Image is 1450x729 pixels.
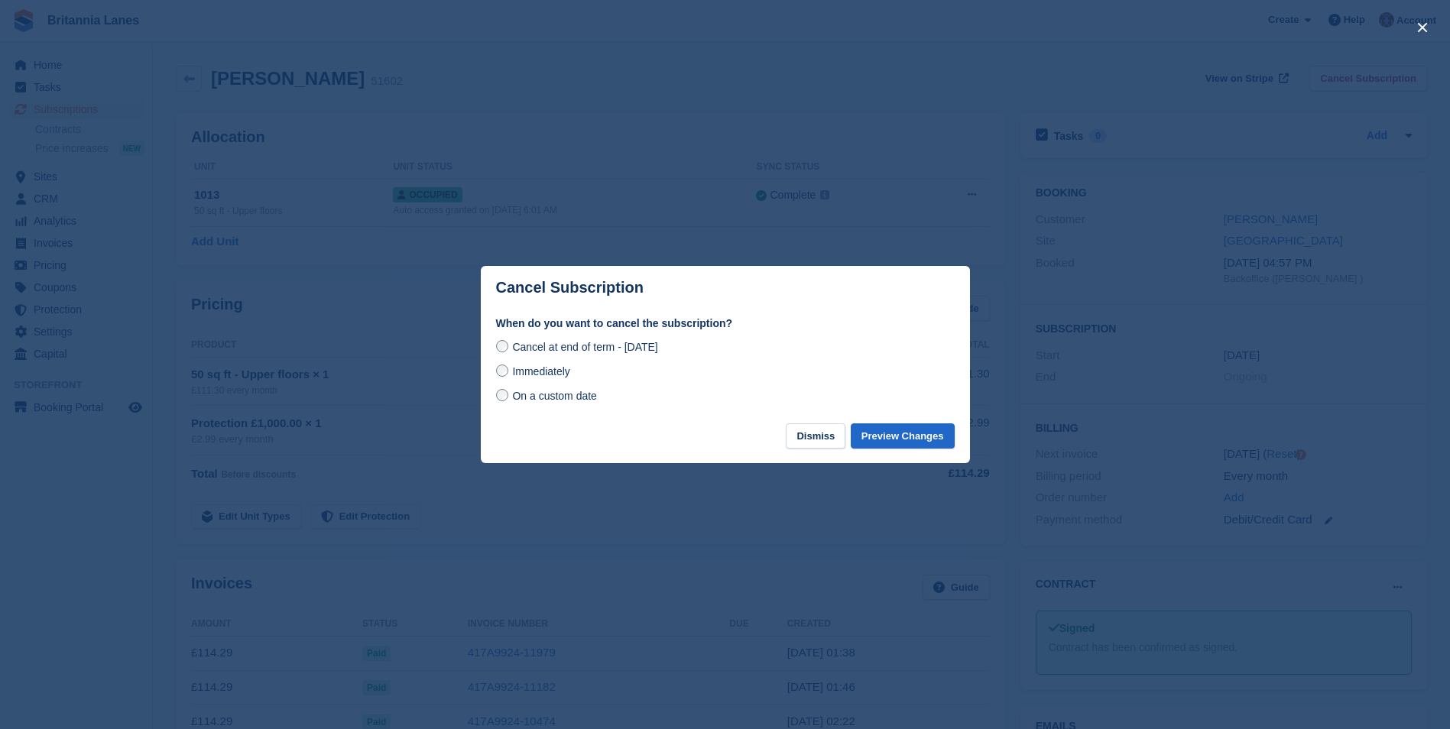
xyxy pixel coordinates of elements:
span: On a custom date [512,390,597,402]
label: When do you want to cancel the subscription? [496,316,955,332]
input: Cancel at end of term - [DATE] [496,340,508,352]
button: Preview Changes [851,423,955,449]
button: close [1410,15,1435,40]
button: Dismiss [786,423,845,449]
input: On a custom date [496,389,508,401]
p: Cancel Subscription [496,279,644,296]
input: Immediately [496,364,508,377]
span: Immediately [512,365,569,377]
span: Cancel at end of term - [DATE] [512,341,657,353]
